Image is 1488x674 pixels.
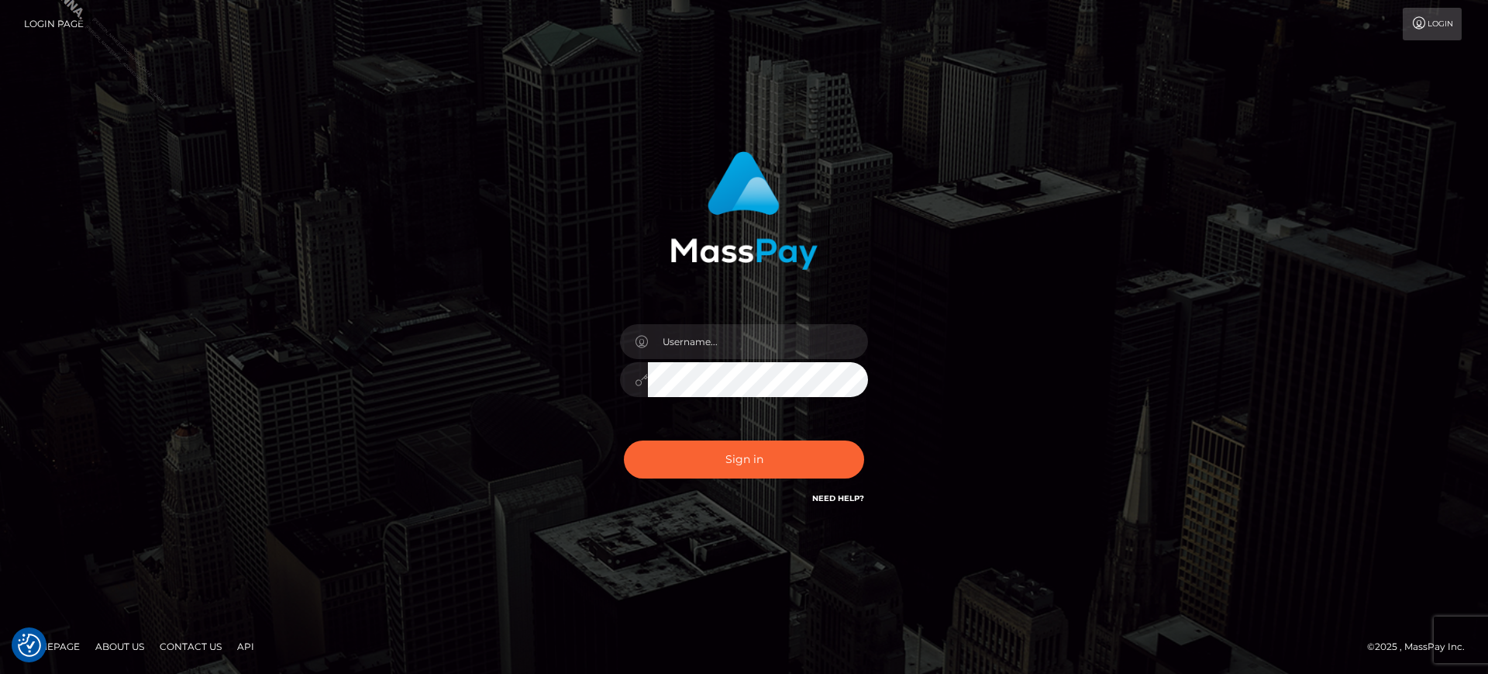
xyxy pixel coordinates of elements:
a: API [231,634,260,658]
a: Login [1403,8,1462,40]
a: Need Help? [812,493,864,503]
div: © 2025 , MassPay Inc. [1367,638,1476,655]
img: Revisit consent button [18,634,41,657]
a: About Us [89,634,150,658]
button: Sign in [624,441,864,479]
a: Contact Us [153,634,228,658]
input: Username... [648,324,868,359]
img: MassPay Login [670,151,818,270]
a: Homepage [17,634,86,658]
button: Consent Preferences [18,634,41,657]
a: Login Page [24,8,84,40]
